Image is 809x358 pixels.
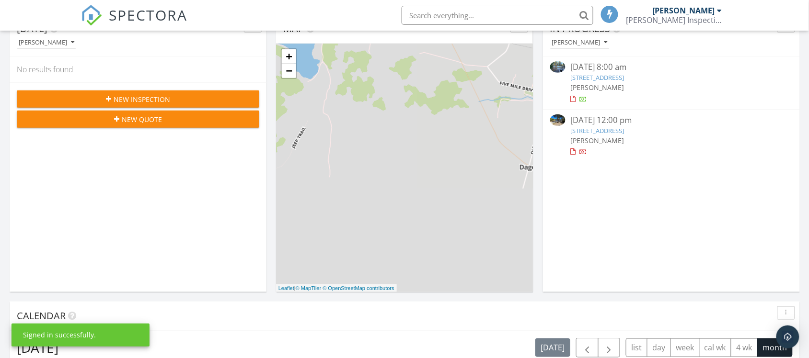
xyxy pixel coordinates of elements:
button: list [626,338,647,357]
div: Amador Inspections [626,15,722,25]
a: © MapTiler [296,285,322,291]
span: SPECTORA [109,5,187,25]
img: 9551651%2Freports%2Fb524e65f-380d-438a-8db6-76d9aba26410%2Fcover_photos%2FXNxGVaD3ywAsZESLb3qy%2F... [550,61,566,73]
a: Zoom in [282,49,296,64]
span: New Quote [122,114,162,124]
span: [PERSON_NAME] [570,83,624,92]
span: [PERSON_NAME] [570,136,624,145]
div: | [276,284,397,292]
span: Calendar [17,309,66,322]
a: [STREET_ADDRESS] [570,73,624,82]
a: Zoom out [282,64,296,78]
button: [PERSON_NAME] [17,36,76,49]
button: [DATE] [535,338,570,357]
a: [STREET_ADDRESS] [570,126,624,135]
div: [DATE] 8:00 am [570,61,773,73]
a: [DATE] 12:00 pm [STREET_ADDRESS] [PERSON_NAME] [550,114,793,157]
button: cal wk [699,338,732,357]
div: No results found [10,56,266,82]
button: New Quote [17,111,259,128]
div: [PERSON_NAME] [19,39,74,46]
button: day [647,338,671,357]
input: Search everything... [402,6,593,25]
img: The Best Home Inspection Software - Spectora [81,5,102,26]
button: week [670,338,700,357]
button: [PERSON_NAME] [550,36,610,49]
a: © OpenStreetMap contributors [323,285,394,291]
div: [DATE] 12:00 pm [570,114,773,126]
a: SPECTORA [81,13,187,33]
button: month [757,338,793,357]
div: [PERSON_NAME] [652,6,715,15]
div: Signed in successfully. [23,330,96,340]
button: 4 wk [731,338,758,357]
button: New Inspection [17,90,259,108]
button: Previous month [576,338,599,358]
h2: [DATE] [17,338,58,357]
div: Open Intercom Messenger [776,325,799,348]
button: Next month [598,338,621,358]
img: 9543344%2Fcover_photos%2F5bKYhPYm65EkZpjKeAGb%2Fsmall.jpg [550,114,566,126]
span: New Inspection [114,94,170,104]
div: [PERSON_NAME] [552,39,608,46]
a: [DATE] 8:00 am [STREET_ADDRESS] [PERSON_NAME] [550,61,793,104]
a: Leaflet [278,285,294,291]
